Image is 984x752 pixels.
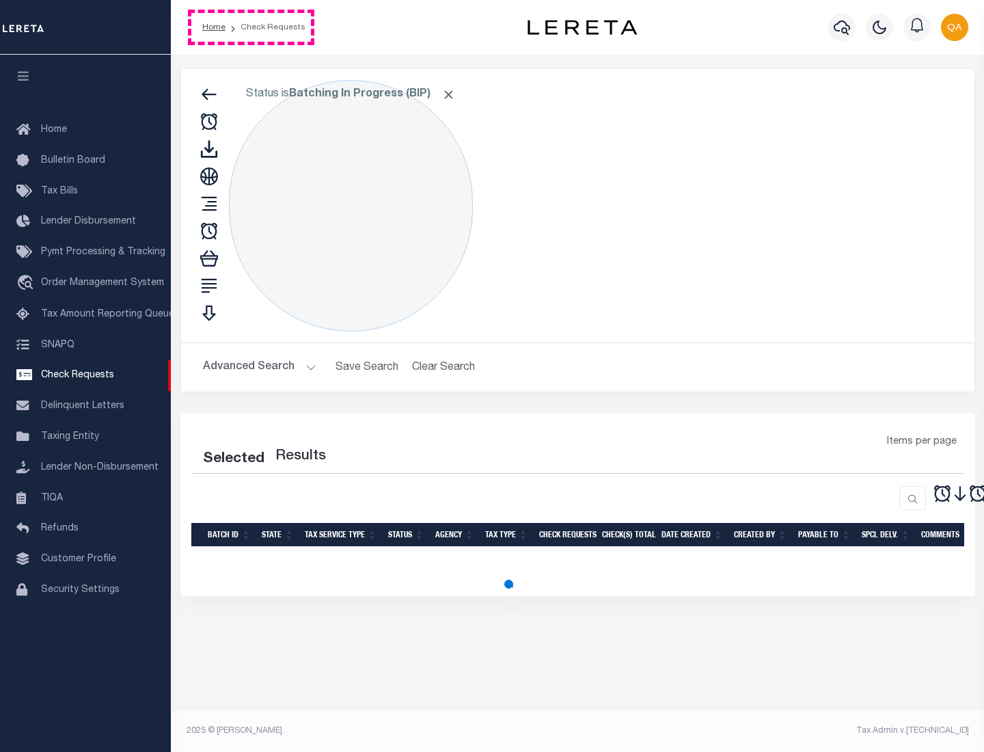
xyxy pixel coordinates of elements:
[16,275,38,293] i: travel_explore
[916,523,977,547] th: Comments
[41,217,136,226] span: Lender Disbursement
[656,523,728,547] th: Date Created
[203,448,264,470] div: Selected
[941,14,968,41] img: svg+xml;base64,PHN2ZyB4bWxucz0iaHR0cDovL3d3dy53My5vcmcvMjAwMC9zdmciIHBvaW50ZXItZXZlbnRzPSJub25lIi...
[41,463,159,472] span: Lender Non-Disbursement
[41,493,63,502] span: TIQA
[856,523,916,547] th: Spcl Delv.
[41,278,164,288] span: Order Management System
[41,340,74,349] span: SNAPQ
[41,125,67,135] span: Home
[41,156,105,165] span: Bulletin Board
[41,585,120,595] span: Security Settings
[41,247,165,257] span: Pymt Processing & Tracking
[203,354,316,381] button: Advanced Search
[528,20,637,35] img: logo-dark.svg
[383,523,430,547] th: Status
[41,187,78,196] span: Tax Bills
[597,523,656,547] th: Check(s) Total
[407,354,481,381] button: Clear Search
[441,88,456,102] span: Click to Remove
[588,725,969,737] div: Tax Admin v.[TECHNICAL_ID]
[229,80,473,332] div: Click to Edit
[327,354,407,381] button: Save Search
[41,401,124,411] span: Delinquent Letters
[41,310,174,319] span: Tax Amount Reporting Queue
[256,523,299,547] th: State
[299,523,383,547] th: Tax Service Type
[887,435,957,450] span: Items per page
[275,446,326,468] label: Results
[480,523,534,547] th: Tax Type
[41,554,116,564] span: Customer Profile
[225,21,305,33] li: Check Requests
[202,523,256,547] th: Batch Id
[289,89,456,100] b: Batching In Progress (BIP)
[430,523,480,547] th: Agency
[534,523,597,547] th: Check Requests
[202,23,225,31] a: Home
[41,371,114,380] span: Check Requests
[728,523,793,547] th: Created By
[793,523,856,547] th: Payable To
[41,432,99,442] span: Taxing Entity
[176,725,578,737] div: 2025 © [PERSON_NAME].
[41,524,79,533] span: Refunds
